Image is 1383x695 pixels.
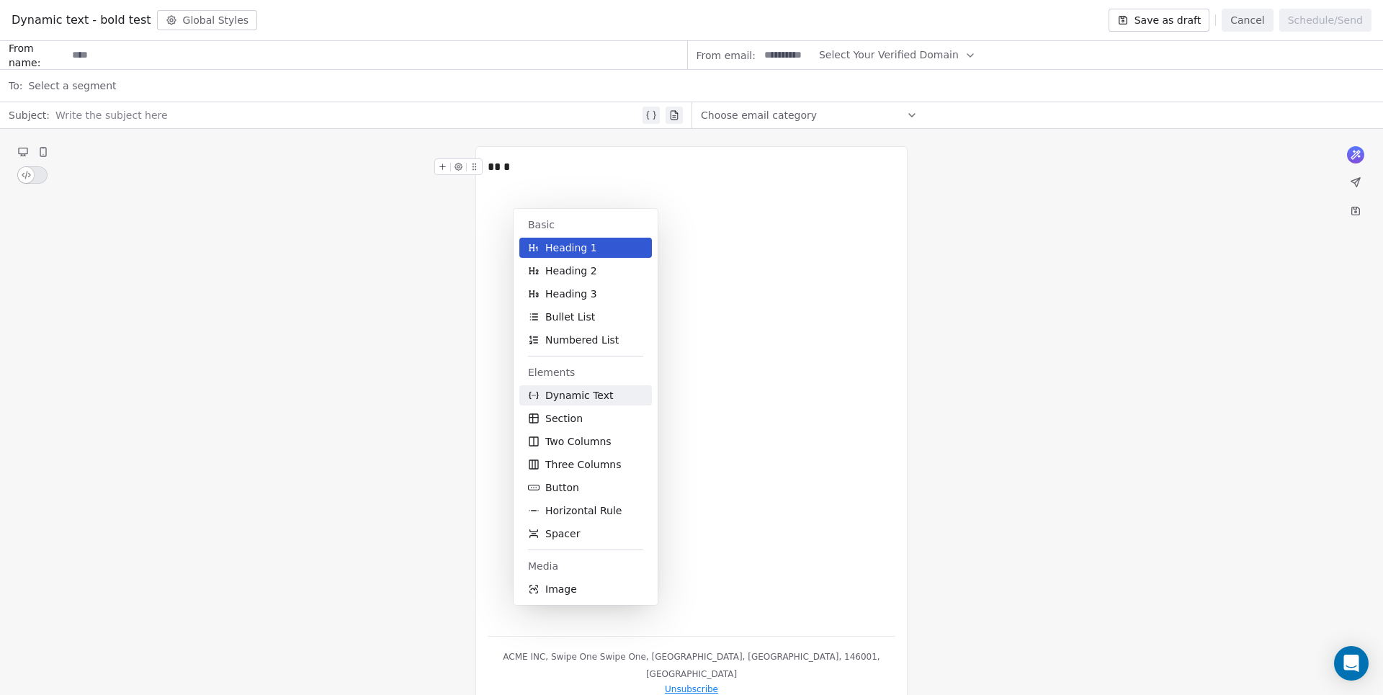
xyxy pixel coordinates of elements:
span: Heading 1 [545,241,597,255]
span: Three Columns [545,457,621,472]
span: From email: [697,48,756,63]
span: Subject: [9,108,50,127]
button: Cancel [1222,9,1273,32]
span: To: [9,79,22,93]
span: From name: [9,41,66,70]
span: Image [545,582,577,596]
span: Dynamic Text [545,388,614,403]
span: Basic [528,218,643,232]
button: Heading 2 [519,261,652,281]
button: Three Columns [519,454,652,475]
button: Heading 1 [519,238,652,258]
button: Save as draft [1109,9,1210,32]
div: Open Intercom Messenger [1334,646,1369,681]
button: Button [519,477,652,498]
button: Spacer [519,524,652,544]
span: Heading 2 [545,264,597,278]
span: Choose email category [701,108,817,122]
span: Select Your Verified Domain [819,48,959,63]
button: Schedule/Send [1279,9,1371,32]
button: Bullet List [519,307,652,327]
button: Heading 3 [519,284,652,304]
span: Elements [528,365,643,380]
button: Dynamic Text [519,385,652,405]
button: Global Styles [157,10,258,30]
button: Numbered List [519,330,652,350]
button: Image [519,579,652,599]
span: Button [545,480,579,495]
span: Two Columns [545,434,612,449]
span: Bullet List [545,310,595,324]
span: Select a segment [28,79,116,93]
button: Horizontal Rule [519,501,652,521]
span: Heading 3 [545,287,597,301]
span: Dynamic text - bold test [12,12,151,29]
button: Section [519,408,652,429]
button: Two Columns [519,431,652,452]
span: Horizontal Rule [545,503,622,518]
span: Spacer [545,526,580,541]
span: Section [545,411,583,426]
span: Numbered List [545,333,619,347]
span: Media [528,559,643,573]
